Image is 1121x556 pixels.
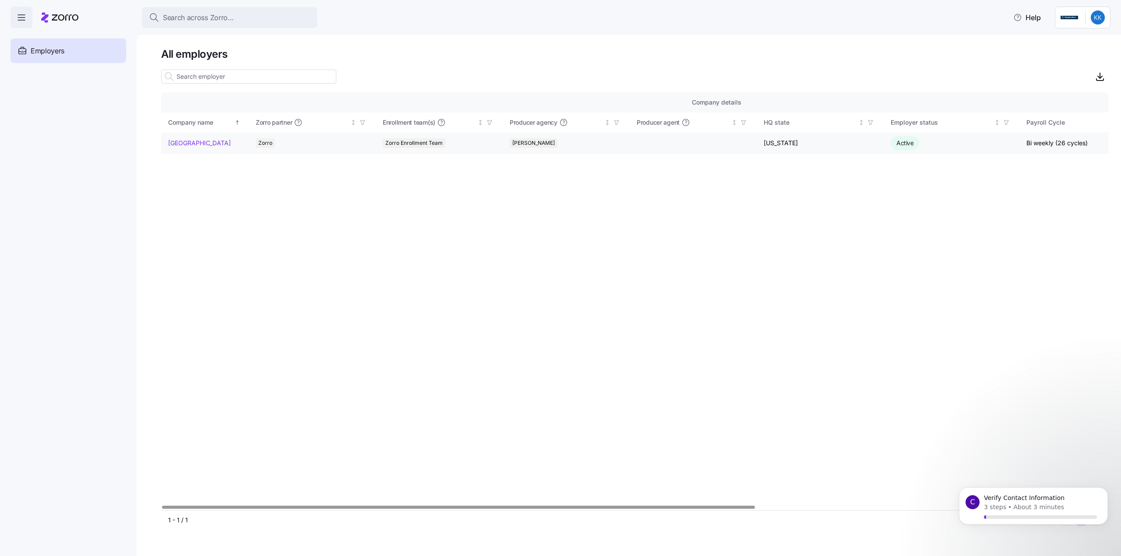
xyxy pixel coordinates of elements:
[168,516,1057,525] div: 1 - 1 / 1
[1061,12,1078,23] img: Employer logo
[1026,118,1119,127] div: Payroll Cycle
[168,139,231,147] a: [GEOGRAPHIC_DATA]
[630,112,757,133] th: Producer agentNot sorted
[637,118,680,127] span: Producer agent
[1013,12,1041,23] span: Help
[477,119,483,126] div: Not sorted
[757,112,884,133] th: HQ stateNot sorted
[512,138,555,148] span: [PERSON_NAME]
[896,139,913,147] span: Active
[1091,10,1105,24] img: a3a25d912f4250f7f4b486e2b497557c
[161,70,336,84] input: Search employer
[256,118,292,127] span: Zorro partner
[249,112,376,133] th: Zorro partnerNot sorted
[350,119,356,126] div: Not sorted
[1006,9,1048,26] button: Help
[994,119,1000,126] div: Not sorted
[161,112,249,133] th: Company nameSorted ascending
[161,47,1109,61] h1: All employers
[946,477,1121,552] iframe: Intercom notifications message
[503,112,630,133] th: Producer agencyNot sorted
[258,138,272,148] span: Zorro
[510,118,557,127] span: Producer agency
[385,138,443,148] span: Zorro Enrollment Team
[11,38,126,63] a: Employers
[604,119,610,126] div: Not sorted
[376,112,503,133] th: Enrollment team(s)Not sorted
[757,133,884,154] td: [US_STATE]
[31,45,64,56] span: Employers
[731,119,737,126] div: Not sorted
[891,118,992,127] div: Employer status
[168,118,233,127] div: Company name
[234,119,240,126] div: Sorted ascending
[858,119,864,126] div: Not sorted
[764,118,857,127] div: HQ state
[142,7,317,28] button: Search across Zorro...
[163,12,234,23] span: Search across Zorro...
[884,112,1019,133] th: Employer statusNot sorted
[383,118,435,127] span: Enrollment team(s)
